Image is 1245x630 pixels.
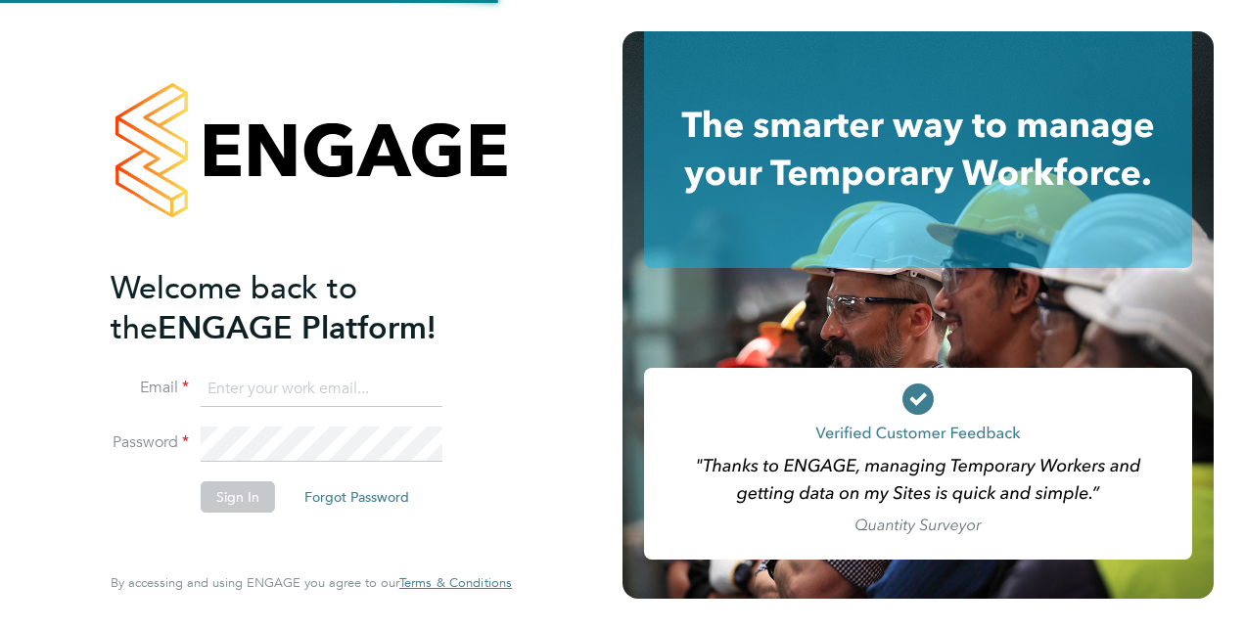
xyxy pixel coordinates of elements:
[399,574,512,591] span: Terms & Conditions
[111,432,189,453] label: Password
[201,481,275,513] button: Sign In
[111,268,492,348] h2: ENGAGE Platform!
[111,269,357,347] span: Welcome back to the
[111,574,512,591] span: By accessing and using ENGAGE you agree to our
[201,372,442,407] input: Enter your work email...
[111,378,189,398] label: Email
[399,575,512,591] a: Terms & Conditions
[289,481,425,513] button: Forgot Password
